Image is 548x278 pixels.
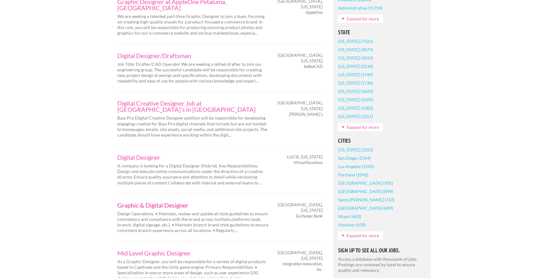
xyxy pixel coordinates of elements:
a: [US_STATE] (1382) [338,104,373,112]
p: Bass Pro Digital Creative Designer position will be responsible for developing engaging creative ... [117,115,269,138]
a: Santa [PERSON_NAME] (733) [338,196,395,204]
span: [GEOGRAPHIC_DATA], [US_STATE] [278,250,323,261]
p: We are seeking a talented part-time Graphic Designer to join a team, focusing on creating high-qu... [117,14,269,36]
span: [GEOGRAPHIC_DATA], [US_STATE] [278,53,323,64]
a: [US_STATE] (1509) [338,95,373,104]
h5: Cities [338,138,426,144]
em: [PERSON_NAME]'s [289,112,323,117]
p: Access a database with thousands of jobs. Postings are reviewed by hand to ensure quality and rel... [338,256,426,273]
em: Integration Innovation, Inc. [282,261,323,272]
em: VirtualVocations [294,160,323,165]
h5: State [338,30,426,35]
a: Digital Designer [117,154,269,160]
a: [US_STATE] (1251) [338,112,373,120]
a: Expand for more [338,123,383,131]
a: [US_STATE] (4079) [338,45,373,54]
a: [US_STATE] (1749) [338,70,373,79]
p: Design Operations: • Maintain, review and update all style guidelines to ensure consistency and c... [117,211,269,234]
a: Los Angeles (1105) [338,162,374,171]
a: [US_STATE] (1203) [338,145,373,154]
a: Administrative (15794) [338,4,383,12]
a: Graphic & Digital Designer [117,202,269,208]
a: [US_STATE] (2234) [338,62,373,70]
span: [GEOGRAPHIC_DATA], [US_STATE] [278,100,323,111]
h5: Sign Up to See All Our Jobs. [338,248,426,253]
a: [GEOGRAPHIC_DATA] (689) [338,204,393,212]
a: [US_STATE] (3019) [338,54,373,62]
a: [US_STATE] (1730) [338,79,373,87]
a: Portland (1042) [338,171,368,179]
span: [GEOGRAPHIC_DATA], [US_STATE] [278,202,323,213]
a: Expand for more [338,231,383,240]
p: Job Title: Drafter/CAD Operator We are seeking a skilled drafter to join our engineering group. T... [117,61,269,84]
a: [US_STATE] (1609) [338,87,373,95]
em: AppleOne [306,10,323,15]
span: Lucie, [US_STATE] [287,154,323,160]
a: Digital Creative Designer Job at [GEOGRAPHIC_DATA]'s in [GEOGRAPHIC_DATA] [117,100,269,112]
a: Miami (683) [338,212,361,221]
a: [GEOGRAPHIC_DATA] (899) [338,187,393,196]
a: San Diego (1154) [338,154,370,162]
em: beBeeCAD [304,64,323,69]
a: Expand for more [338,15,383,23]
a: [GEOGRAPHIC_DATA] (905) [338,179,393,187]
p: A company is looking for a Digital Designer (Hybrid). Key Responsibilities Design and execute onl... [117,163,269,186]
a: Mid Level Graphic Designer [117,250,269,256]
em: Exchange Bank [296,213,323,218]
a: [US_STATE] (7322) [338,37,373,45]
a: Digital Designer/Draftsman [117,53,269,59]
a: Houston (659) [338,221,366,229]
